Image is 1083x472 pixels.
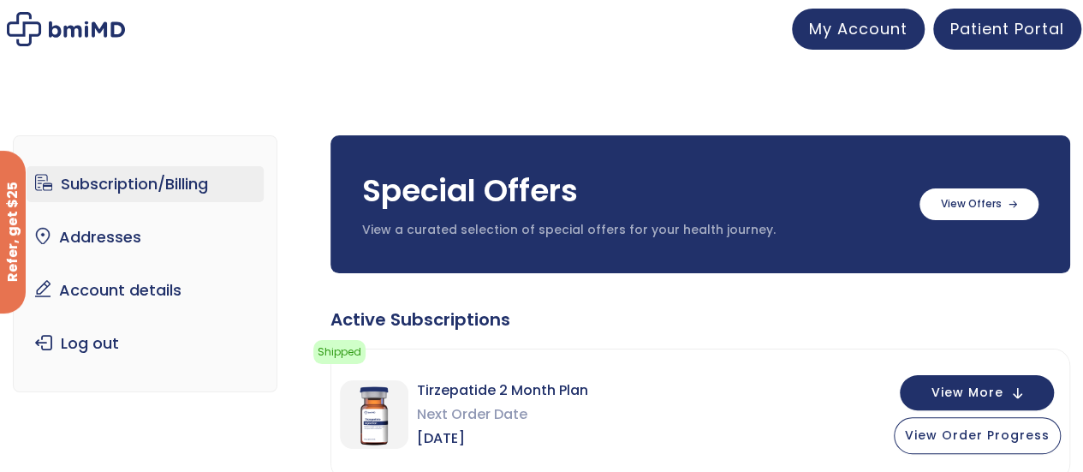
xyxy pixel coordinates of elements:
a: Addresses [27,219,264,255]
span: Next Order Date [417,403,588,427]
span: Patient Portal [950,18,1064,39]
span: [DATE] [417,427,588,451]
button: View Order Progress [894,417,1061,454]
a: My Account [792,9,925,50]
span: View Order Progress [905,427,1050,444]
span: My Account [809,18,907,39]
a: Patient Portal [933,9,1081,50]
button: View More [900,375,1054,410]
h3: Special Offers [362,170,902,212]
div: Active Subscriptions [330,308,1070,332]
a: Subscription/Billing [27,166,264,202]
nav: Account pages [13,135,277,392]
img: My account [7,12,125,46]
a: Log out [27,326,264,361]
p: View a curated selection of special offers for your health journey. [362,222,902,239]
a: Account details [27,272,264,308]
span: Tirzepatide 2 Month Plan [417,379,588,403]
span: Shipped [313,340,366,364]
span: View More [931,387,1003,398]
